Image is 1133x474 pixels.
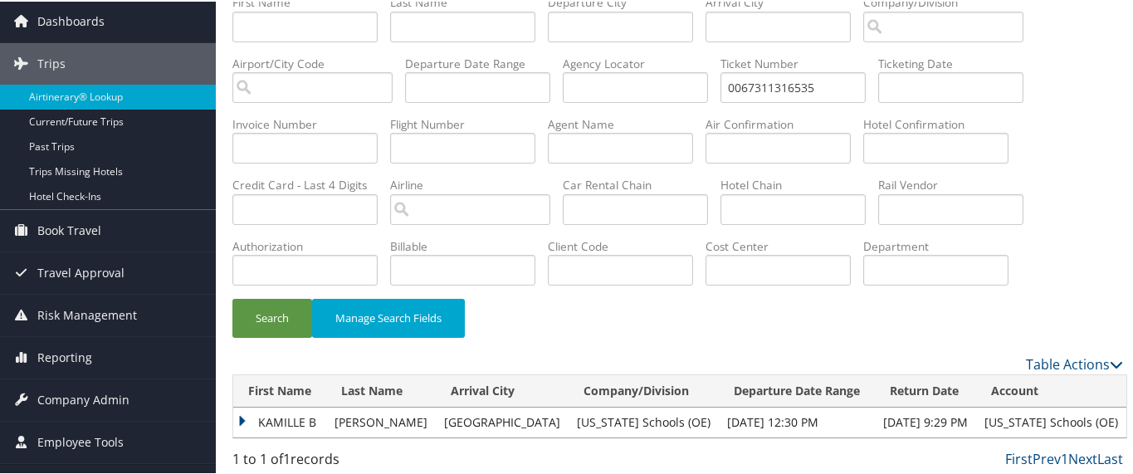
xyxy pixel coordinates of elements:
span: Company Admin [37,378,129,419]
th: Return Date: activate to sort column ascending [875,374,976,406]
label: Ticketing Date [878,54,1036,71]
label: Departure Date Range [405,54,563,71]
a: 1 [1061,448,1068,467]
label: Invoice Number [232,115,390,131]
td: [US_STATE] Schools (OE) [569,406,719,436]
label: Client Code [548,237,706,253]
th: First Name: activate to sort column ascending [233,374,326,406]
label: Cost Center [706,237,863,253]
label: Airport/City Code [232,54,405,71]
label: Hotel Confirmation [863,115,1021,131]
th: Arrival City: activate to sort column ascending [436,374,569,406]
label: Credit Card - Last 4 Digits [232,175,390,192]
span: Reporting [37,335,92,377]
label: Rail Vendor [878,175,1036,192]
label: Department [863,237,1021,253]
th: Account: activate to sort column ascending [976,374,1126,406]
label: Air Confirmation [706,115,863,131]
label: Agency Locator [563,54,720,71]
label: Agent Name [548,115,706,131]
td: [GEOGRAPHIC_DATA] [436,406,569,436]
td: [US_STATE] Schools (OE) [976,406,1126,436]
span: Trips [37,42,66,83]
label: Ticket Number [720,54,878,71]
th: Last Name: activate to sort column ascending [326,374,436,406]
td: [DATE] 12:30 PM [719,406,875,436]
th: Departure Date Range: activate to sort column descending [719,374,875,406]
td: KAMILLE B [233,406,326,436]
a: Table Actions [1026,354,1123,372]
label: Authorization [232,237,390,253]
label: Car Rental Chain [563,175,720,192]
span: 1 [283,448,291,467]
span: Employee Tools [37,420,124,462]
label: Airline [390,175,563,192]
label: Hotel Chain [720,175,878,192]
span: Risk Management [37,293,137,335]
button: Manage Search Fields [312,297,465,336]
td: [DATE] 9:29 PM [875,406,976,436]
a: First [1005,448,1033,467]
span: Travel Approval [37,251,125,292]
span: Book Travel [37,208,101,250]
label: Billable [390,237,548,253]
a: Last [1097,448,1123,467]
button: Search [232,297,312,336]
th: Company/Division [569,374,719,406]
a: Next [1068,448,1097,467]
td: [PERSON_NAME] [326,406,436,436]
a: Prev [1033,448,1061,467]
label: Flight Number [390,115,548,131]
